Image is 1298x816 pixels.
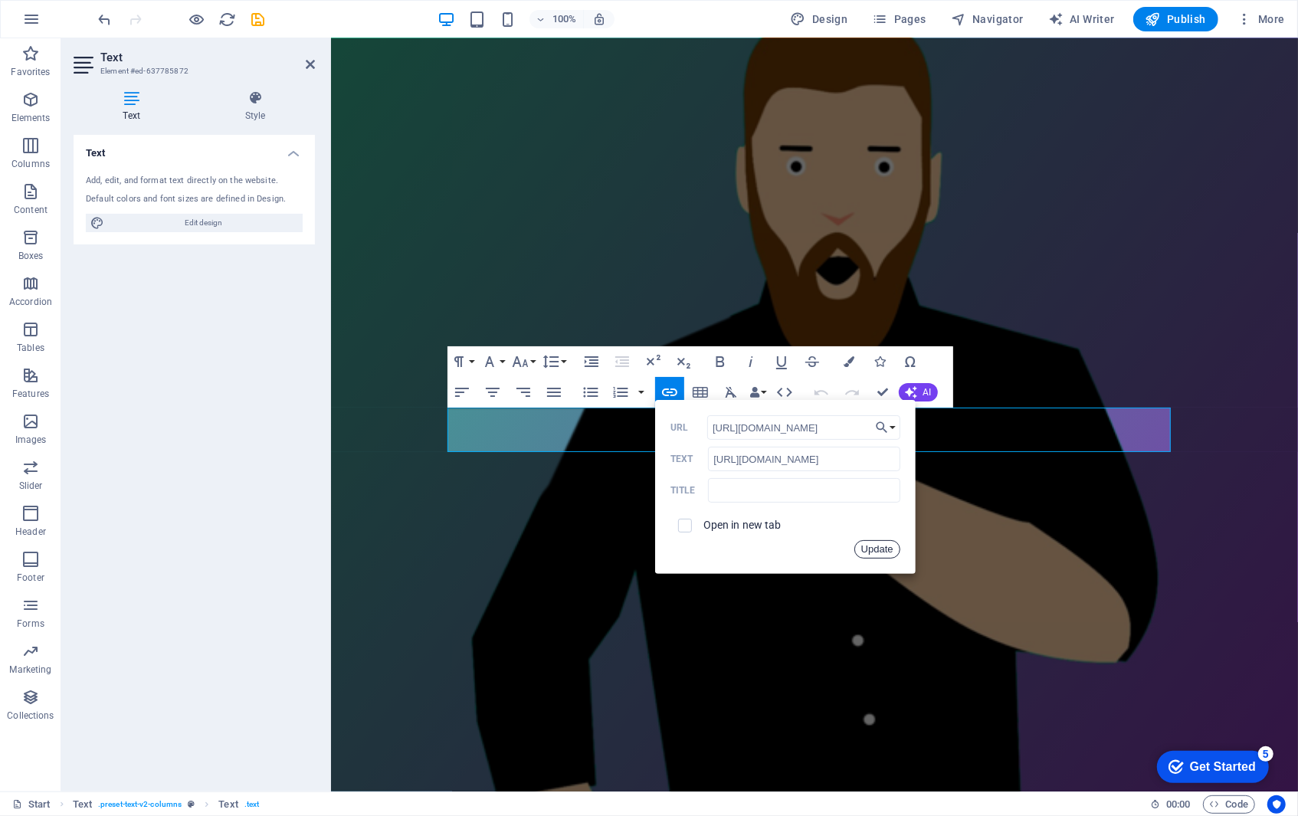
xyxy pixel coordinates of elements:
[736,346,765,377] button: Italic (Ctrl+I)
[1146,11,1206,27] span: Publish
[798,346,827,377] button: Strikethrough
[18,250,44,262] p: Boxes
[767,346,796,377] button: Underline (Ctrl+U)
[9,296,52,308] p: Accordion
[11,66,50,78] p: Favorites
[951,11,1024,27] span: Navigator
[12,8,124,40] div: Get Started 5 items remaining, 0% complete
[872,11,926,27] span: Pages
[669,346,698,377] button: Subscript
[638,346,667,377] button: Superscript
[250,11,267,28] i: Save (Ctrl+S)
[45,17,111,31] div: Get Started
[218,795,238,814] span: Click to select. Double-click to edit
[11,158,50,170] p: Columns
[539,377,569,408] button: Align Justify
[747,377,769,408] button: Data Bindings
[1237,11,1285,27] span: More
[188,800,195,808] i: This element is a customizable preset
[218,10,237,28] button: reload
[9,664,51,676] p: Marketing
[868,377,897,408] button: Confirm (Ctrl+⏎)
[195,90,315,123] h4: Style
[1133,7,1218,31] button: Publish
[86,175,303,188] div: Add, edit, and format text directly on the website.
[686,377,715,408] button: Insert Table
[576,377,605,408] button: Unordered List
[1210,795,1248,814] span: Code
[7,709,54,722] p: Collections
[12,388,49,400] p: Features
[635,377,647,408] button: Ordered List
[249,10,267,28] button: save
[509,377,538,408] button: Align Right
[899,383,938,401] button: AI
[478,377,507,408] button: Align Center
[478,346,507,377] button: Font Family
[244,795,259,814] span: . text
[791,11,848,27] span: Design
[15,434,47,446] p: Images
[1042,7,1121,31] button: AI Writer
[945,7,1030,31] button: Navigator
[100,64,284,78] h3: Element #ed-637785872
[1177,798,1179,810] span: :
[1231,7,1291,31] button: More
[1203,795,1255,814] button: Code
[74,90,195,123] h4: Text
[1166,795,1190,814] span: 00 00
[73,795,260,814] nav: breadcrumb
[592,12,606,26] i: On resize automatically adjust zoom level to fit chosen device.
[113,3,129,18] div: 5
[97,11,114,28] i: Undo: Change text (Ctrl+Z)
[17,618,44,630] p: Forms
[655,377,684,408] button: Insert Link
[577,346,606,377] button: Increase Indent
[100,51,315,64] h2: Text
[447,377,477,408] button: Align Left
[866,7,932,31] button: Pages
[74,135,315,162] h4: Text
[98,795,182,814] span: . preset-text-v2-columns
[86,193,303,206] div: Default colors and font sizes are defined in Design.
[539,346,569,377] button: Line Height
[1267,795,1286,814] button: Usercentrics
[109,214,298,232] span: Edit design
[17,572,44,584] p: Footer
[834,346,864,377] button: Colors
[670,454,709,464] label: Text
[865,346,894,377] button: Icons
[785,7,854,31] button: Design
[923,388,932,397] span: AI
[1150,795,1191,814] h6: Session time
[509,346,538,377] button: Font Size
[854,540,900,559] button: Update
[1048,11,1115,27] span: AI Writer
[219,11,237,28] i: Reload page
[770,377,799,408] button: HTML
[96,10,114,28] button: undo
[15,526,46,538] p: Header
[706,346,735,377] button: Bold (Ctrl+B)
[17,342,44,354] p: Tables
[896,346,925,377] button: Special Characters
[188,10,206,28] button: Click here to leave preview mode and continue editing
[608,346,637,377] button: Decrease Indent
[716,377,746,408] button: Clear Formatting
[837,377,867,408] button: Redo (Ctrl+Shift+Z)
[670,422,707,433] label: URL
[14,204,48,216] p: Content
[606,377,635,408] button: Ordered List
[86,214,303,232] button: Edit design
[670,485,709,496] label: Title
[703,519,782,531] label: Open in new tab
[529,10,584,28] button: 100%
[73,795,92,814] span: Click to select. Double-click to edit
[447,346,477,377] button: Paragraph Format
[552,10,577,28] h6: 100%
[807,377,836,408] button: Undo (Ctrl+Z)
[11,112,51,124] p: Elements
[19,480,43,492] p: Slider
[12,795,51,814] a: Click to cancel selection. Double-click to open Pages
